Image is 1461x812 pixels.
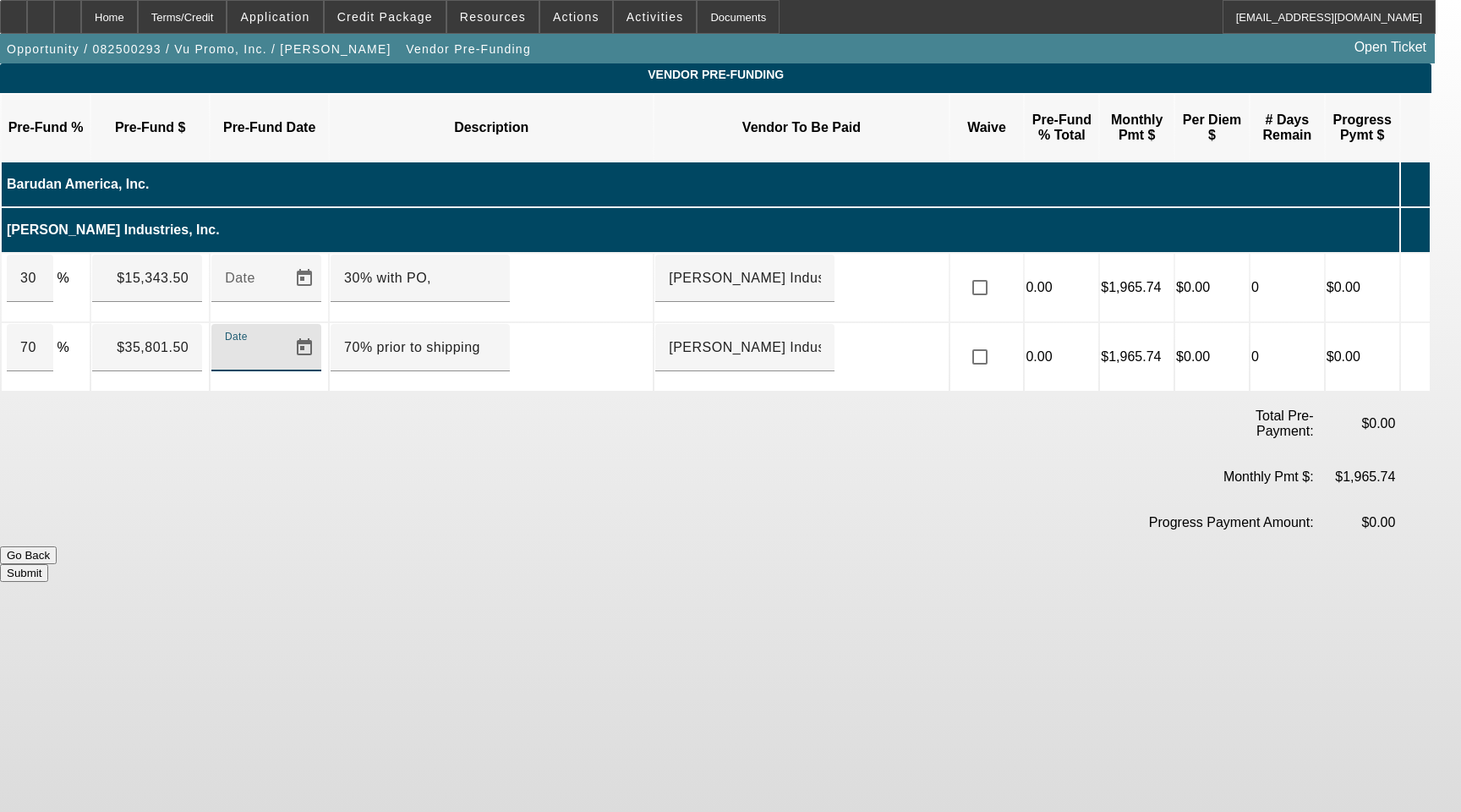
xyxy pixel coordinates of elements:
[57,340,68,354] span: %
[7,177,1398,192] p: Barudan America, Inc.
[287,331,321,365] button: Open calendar
[669,337,821,358] input: Account
[1317,469,1396,485] p: $1,965.74
[1327,280,1398,295] p: $0.00
[1317,416,1396,431] p: $0.00
[325,1,446,33] button: Credit Package
[1071,469,1314,485] p: Monthly Pmt $:
[1251,349,1323,365] p: 0
[1071,515,1314,530] p: Progress Payment Amount:
[1026,349,1097,365] p: 0.00
[13,68,1419,81] span: Vendor Pre-Funding
[540,1,612,33] button: Actions
[1176,280,1248,295] p: $0.00
[1348,33,1433,62] a: Open Ticket
[240,10,309,24] span: Application
[225,271,255,285] mat-label: Date
[227,1,322,33] button: Application
[225,332,248,343] mat-label: Date
[1179,112,1245,143] p: Per Diem $
[57,271,68,285] span: %
[1101,280,1173,295] p: $1,965.74
[669,268,821,288] input: Account
[553,10,599,24] span: Actions
[955,120,1020,135] p: Waive
[460,10,526,24] span: Resources
[96,120,205,135] p: Pre-Fund $
[1176,349,1248,365] p: $0.00
[614,1,697,33] button: Activities
[337,10,433,24] span: Credit Package
[7,222,1398,238] p: [PERSON_NAME] Industries, Inc.
[1402,272,1419,303] i: Delete
[402,34,535,64] button: Vendor Pre-Funding
[447,1,539,33] button: Resources
[1402,214,1419,245] i: Add
[1251,280,1323,295] p: 0
[1104,112,1169,143] p: Monthly Pmt $
[287,261,321,295] button: Open calendar
[1402,168,1419,200] i: Add
[1317,515,1396,530] p: $0.00
[1235,409,1314,439] p: Total Pre-Payment:
[1101,349,1173,365] p: $1,965.74
[334,120,648,135] p: Description
[1026,280,1097,295] p: 0.00
[1327,349,1398,365] p: $0.00
[6,120,85,135] p: Pre-Fund %
[7,42,391,56] span: Opportunity / 082500293 / Vu Promo, Inc. / [PERSON_NAME]
[1029,112,1094,143] p: Pre-Fund % Total
[215,120,324,135] p: Pre-Fund Date
[659,120,944,135] p: Vendor To Be Paid
[406,42,531,56] span: Vendor Pre-Funding
[627,10,684,24] span: Activities
[1255,112,1320,143] p: # Days Remain
[1402,341,1419,372] i: Delete
[1330,112,1395,143] p: Progress Pymt $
